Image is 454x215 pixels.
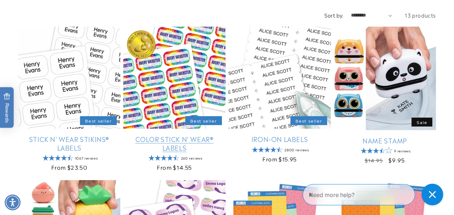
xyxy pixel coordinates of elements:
iframe: Sign Up via Text for Offers [6,157,91,179]
span: Rewards [4,93,10,123]
iframe: Gorgias Floating Chat [303,181,447,208]
div: Accessibility Menu [5,195,21,210]
a: Color Stick N' Wear® Labels [123,135,226,152]
a: Iron-On Labels [228,135,331,143]
span: 13 products [405,12,436,19]
a: Stick N' Wear Stikins® Labels [18,135,120,152]
label: Sort by: [324,12,344,19]
a: Name Stamp [334,136,436,145]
